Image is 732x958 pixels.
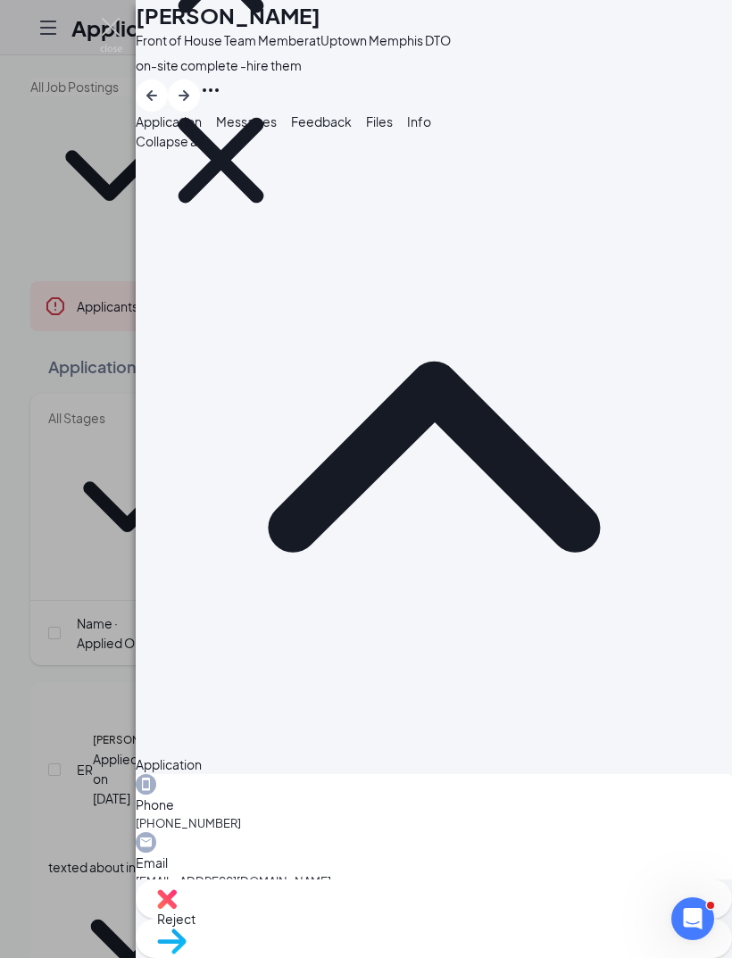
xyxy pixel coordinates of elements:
[136,872,732,890] span: [EMAIL_ADDRESS][DOMAIN_NAME]
[136,814,732,832] span: [PHONE_NUMBER]
[366,113,393,129] span: Files
[168,79,200,112] button: ArrowRight
[141,85,162,106] svg: ArrowLeftNew
[136,754,732,774] div: Application
[407,113,431,129] span: Info
[291,113,352,129] span: Feedback
[136,113,202,129] span: Application
[136,131,203,151] span: Collapse all
[136,57,302,73] span: on-site complete -hire them
[136,158,732,754] svg: ChevronUp
[157,909,711,929] span: Reject
[671,897,714,940] iframe: Intercom live chat
[136,795,732,814] span: Phone
[173,85,195,106] svg: ArrowRight
[136,75,306,246] svg: Cross
[136,79,168,112] button: ArrowLeftNew
[216,113,277,129] span: Messages
[136,853,732,872] span: Email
